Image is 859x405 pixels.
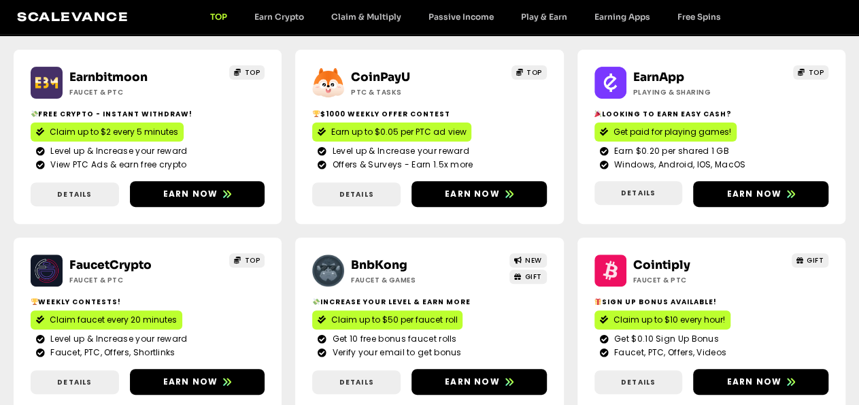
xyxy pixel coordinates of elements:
a: Earn now [411,181,547,207]
span: Details [57,189,92,199]
h2: Faucet & PTC [633,275,755,285]
span: Faucet, PTC, Offers, Shortlinks [47,346,175,359]
a: Earn now [693,369,828,395]
span: Level up & Increase your reward [47,145,187,157]
img: 🏆 [31,298,38,305]
a: Earning Apps [581,12,664,22]
a: Earn now [130,369,265,395]
a: BnbKong [351,258,407,272]
span: Earn now [163,188,218,200]
span: TOP [245,255,260,265]
a: Get paid for playing games! [594,123,737,142]
h2: $1000 Weekly Offer contest [312,109,546,119]
a: TOP [511,65,547,80]
span: Windows, Android, IOS, MacOS [611,159,745,171]
a: NEW [509,253,547,268]
a: GIFT [792,253,829,268]
img: 🎉 [594,110,601,117]
span: Earn now [445,376,500,388]
span: Verify your email to get bonus [329,346,462,359]
span: Get $0.10 Sign Up Bonus [611,333,719,345]
a: TOP [793,65,828,80]
a: Claim up to $2 every 5 minutes [31,123,184,142]
a: Scalevance [17,10,129,24]
h2: Weekly contests! [31,297,265,307]
a: Claim faucet every 20 minutes [31,310,182,329]
img: 🏆 [313,110,320,117]
a: Earn now [130,181,265,207]
span: Get 10 free bonus faucet rolls [329,333,457,345]
a: Free Spins [664,12,735,22]
span: Offers & Surveys - Earn 1.5x more [329,159,473,171]
a: Details [312,370,401,394]
span: NEW [525,255,542,265]
span: Get paid for playing games! [613,126,731,138]
a: FaucetCrypto [69,258,152,272]
h2: Faucet & PTC [69,87,191,97]
span: TOP [809,67,824,78]
a: EarnApp [633,70,684,84]
a: Passive Income [415,12,507,22]
a: TOP [197,12,241,22]
a: Earnbitmoon [69,70,148,84]
h2: Free crypto - Instant withdraw! [31,109,265,119]
img: 💸 [313,298,320,305]
span: Details [621,377,656,387]
a: Details [594,370,683,394]
span: Details [621,188,656,198]
span: Details [57,377,92,387]
h2: Increase your level & earn more [312,297,546,307]
span: Earn now [445,188,500,200]
h2: Faucet & PTC [69,275,191,285]
a: Play & Earn [507,12,581,22]
span: Level up & Increase your reward [47,333,187,345]
img: 🎁 [594,298,601,305]
a: Cointiply [633,258,690,272]
a: Earn Crypto [241,12,318,22]
a: Details [312,182,401,206]
span: Claim up to $50 per faucet roll [331,314,457,326]
span: Earn now [163,376,218,388]
span: View PTC Ads & earn free crypto [47,159,186,171]
span: GIFT [807,255,824,265]
img: 💸 [31,110,38,117]
h2: Playing & Sharing [633,87,755,97]
a: Details [31,182,119,206]
a: CoinPayU [351,70,410,84]
nav: Menu [197,12,735,22]
a: TOP [229,65,265,80]
span: Details [339,189,373,199]
a: Earn now [693,181,828,207]
a: Earn now [411,369,547,395]
span: Earn now [726,376,781,388]
span: Earn now [726,188,781,200]
span: Earn up to $0.05 per PTC ad view [331,126,466,138]
span: Faucet, PTC, Offers, Videos [611,346,726,359]
span: Claim up to $10 every hour! [613,314,725,326]
a: Claim up to $10 every hour! [594,310,730,329]
span: Claim faucet every 20 minutes [50,314,177,326]
h2: Sign up bonus available! [594,297,828,307]
span: TOP [245,67,260,78]
a: Claim up to $50 per faucet roll [312,310,462,329]
span: Claim up to $2 every 5 minutes [50,126,178,138]
h2: Faucet & Games [351,275,473,285]
a: Details [594,181,683,205]
a: GIFT [509,270,547,284]
span: Earn $0.20 per shared 1 GB [611,145,729,157]
h2: Looking to Earn Easy Cash? [594,109,828,119]
a: Earn up to $0.05 per PTC ad view [312,123,471,142]
span: Level up & Increase your reward [329,145,469,157]
span: TOP [526,67,542,78]
a: Claim & Multiply [318,12,415,22]
a: TOP [229,253,265,268]
h2: ptc & Tasks [351,87,473,97]
span: Details [339,377,373,387]
a: Details [31,370,119,394]
span: GIFT [525,272,542,282]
